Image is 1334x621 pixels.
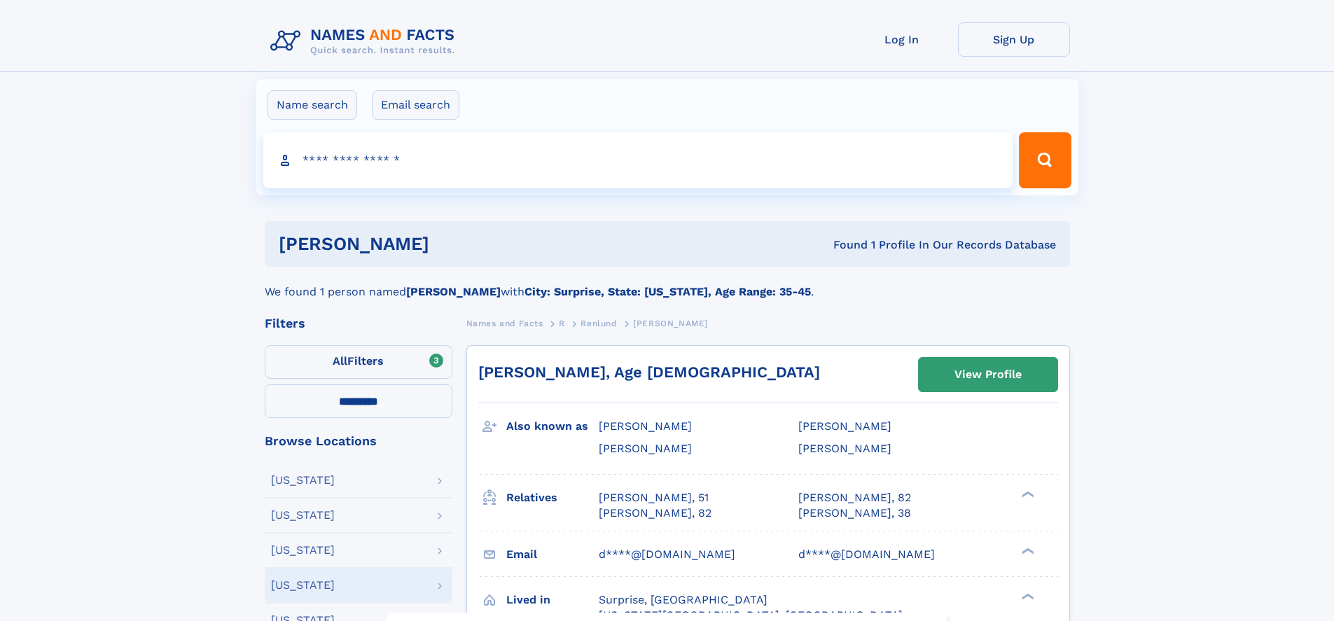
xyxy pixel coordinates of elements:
[599,442,692,455] span: [PERSON_NAME]
[265,345,452,379] label: Filters
[798,490,911,505] a: [PERSON_NAME], 82
[599,505,711,521] a: [PERSON_NAME], 82
[466,314,543,332] a: Names and Facts
[271,580,335,591] div: [US_STATE]
[798,505,911,521] a: [PERSON_NAME], 38
[581,314,617,332] a: Renlund
[265,267,1070,300] div: We found 1 person named with .
[958,22,1070,57] a: Sign Up
[633,319,708,328] span: [PERSON_NAME]
[268,90,357,120] label: Name search
[265,435,452,447] div: Browse Locations
[263,132,1013,188] input: search input
[1018,489,1035,498] div: ❯
[333,354,347,368] span: All
[271,545,335,556] div: [US_STATE]
[271,510,335,521] div: [US_STATE]
[954,358,1022,391] div: View Profile
[265,22,466,60] img: Logo Names and Facts
[506,543,599,566] h3: Email
[559,319,565,328] span: R
[506,414,599,438] h3: Also known as
[506,486,599,510] h3: Relatives
[406,285,501,298] b: [PERSON_NAME]
[631,237,1056,253] div: Found 1 Profile In Our Records Database
[846,22,958,57] a: Log In
[1018,592,1035,601] div: ❯
[798,442,891,455] span: [PERSON_NAME]
[599,490,709,505] a: [PERSON_NAME], 51
[1019,132,1071,188] button: Search Button
[919,358,1057,391] a: View Profile
[506,588,599,612] h3: Lived in
[1018,546,1035,555] div: ❯
[372,90,459,120] label: Email search
[599,593,767,606] span: Surprise, [GEOGRAPHIC_DATA]
[581,319,617,328] span: Renlund
[599,419,692,433] span: [PERSON_NAME]
[559,314,565,332] a: R
[265,317,452,330] div: Filters
[524,285,811,298] b: City: Surprise, State: [US_STATE], Age Range: 35-45
[798,419,891,433] span: [PERSON_NAME]
[478,363,820,381] a: [PERSON_NAME], Age [DEMOGRAPHIC_DATA]
[271,475,335,486] div: [US_STATE]
[279,235,632,253] h1: [PERSON_NAME]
